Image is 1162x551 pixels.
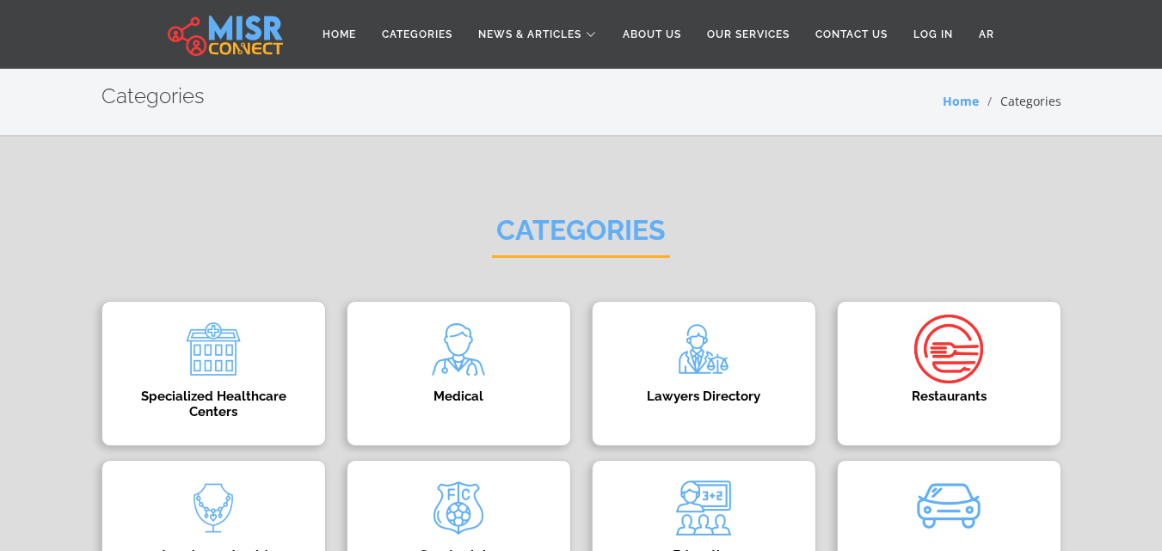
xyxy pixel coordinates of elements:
img: raD5cjLJU6v6RhuxWSJh.png [669,315,738,383]
img: jXxomqflUIMFo32sFYfN.png [424,474,493,542]
h2: Categories [101,84,205,109]
img: ikcDgTJSoSS2jJF2BPtA.png [914,315,983,383]
img: ocughcmPjrl8PQORMwSi.png [179,315,248,383]
a: Log in [901,18,966,51]
img: main.misr_connect [168,13,283,56]
a: Categories [369,18,465,51]
img: wk90P3a0oSt1z8M0TTcP.gif [914,474,983,542]
a: News & Articles [465,18,610,51]
h2: Categories [492,214,670,258]
a: Home [310,18,369,51]
a: Lawyers Directory [581,301,827,446]
a: Medical [336,301,581,446]
h4: Medical [373,389,544,404]
a: AR [966,18,1007,51]
h4: Specialized Healthcare Centers [128,389,299,419]
a: Our Services [694,18,802,51]
li: Categories [979,92,1061,110]
img: Y7cyTjSJwvbnVhRuEY4s.png [179,474,248,542]
a: Specialized Healthcare Centers [91,301,336,446]
a: About Us [610,18,694,51]
img: xxDvte2rACURW4jjEBBw.png [424,315,493,383]
a: Home [943,93,979,109]
a: Contact Us [802,18,901,51]
a: Restaurants [827,301,1072,446]
img: ngYy9LS4RTXks1j5a4rs.png [669,474,738,542]
h4: Lawyers Directory [618,389,790,404]
h4: Restaurants [864,389,1035,404]
span: News & Articles [478,27,581,42]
